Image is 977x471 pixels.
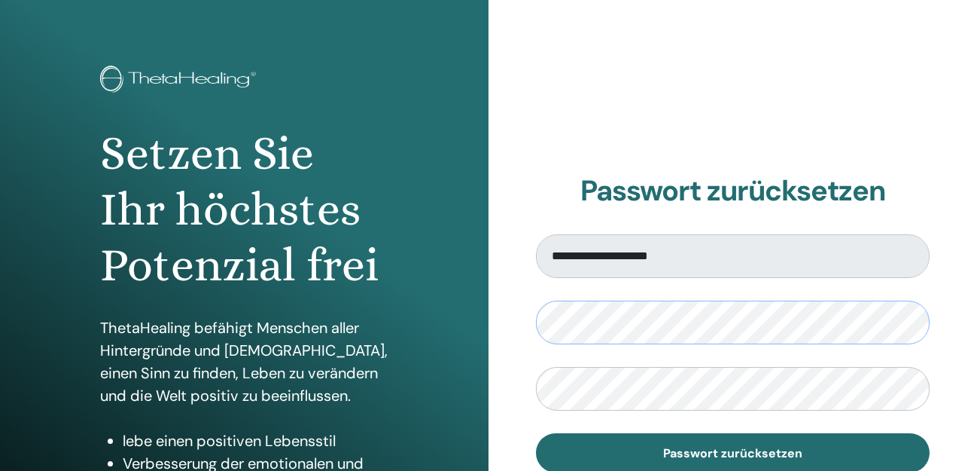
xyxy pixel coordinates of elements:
li: lebe einen positiven Lebensstil [123,430,388,452]
h1: Setzen Sie Ihr höchstes Potenzial frei [100,126,388,294]
span: Passwort zurücksetzen [663,445,802,461]
p: ThetaHealing befähigt Menschen aller Hintergründe und [DEMOGRAPHIC_DATA], einen Sinn zu finden, L... [100,317,388,407]
h2: Passwort zurücksetzen [536,174,930,209]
